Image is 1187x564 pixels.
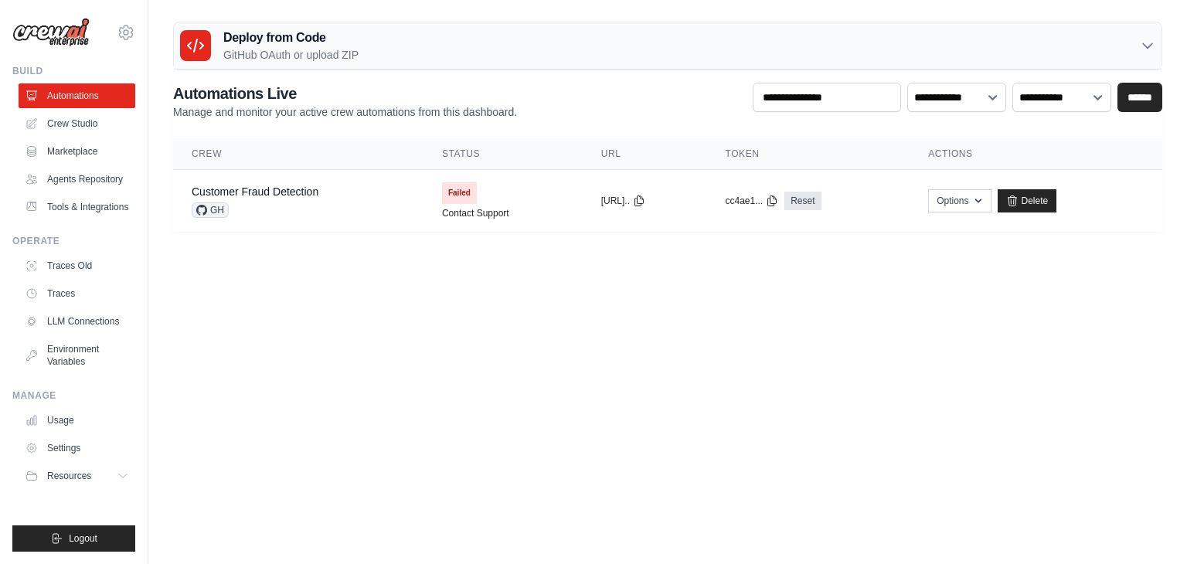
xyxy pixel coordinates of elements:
a: Tools & Integrations [19,195,135,219]
a: LLM Connections [19,309,135,334]
div: Operate [12,235,135,247]
a: Contact Support [442,207,509,219]
p: Manage and monitor your active crew automations from this dashboard. [173,104,517,120]
button: Options [928,189,991,212]
a: Reset [784,192,821,210]
a: Marketplace [19,139,135,164]
img: Logo [12,18,90,47]
a: Automations [19,83,135,108]
button: Resources [19,464,135,488]
button: cc4ae1... [725,195,778,207]
a: Settings [19,436,135,460]
th: Status [423,138,583,170]
a: Usage [19,408,135,433]
span: Failed [442,182,477,204]
th: Crew [173,138,423,170]
a: Customer Fraud Detection [192,185,318,198]
a: Delete [998,189,1057,212]
a: Agents Repository [19,167,135,192]
a: Traces Old [19,253,135,278]
th: URL [583,138,707,170]
th: Token [706,138,910,170]
button: Logout [12,525,135,552]
span: Resources [47,470,91,482]
h2: Automations Live [173,83,517,104]
span: Logout [69,532,97,545]
th: Actions [910,138,1162,170]
p: GitHub OAuth or upload ZIP [223,47,359,63]
a: Crew Studio [19,111,135,136]
div: Build [12,65,135,77]
a: Environment Variables [19,337,135,374]
a: Traces [19,281,135,306]
span: GH [192,202,229,218]
div: Manage [12,389,135,402]
h3: Deploy from Code [223,29,359,47]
